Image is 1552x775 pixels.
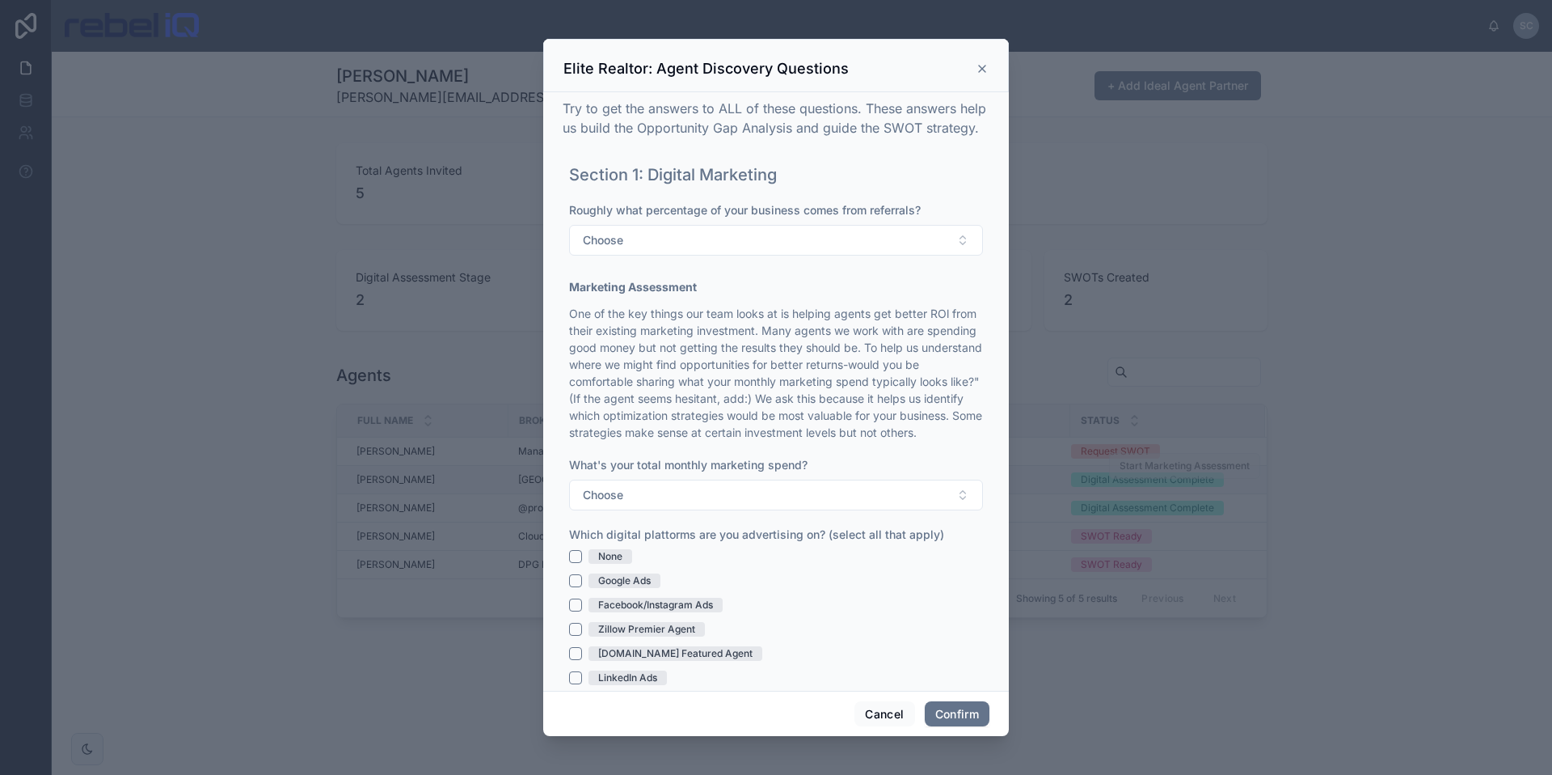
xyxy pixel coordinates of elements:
span: Try to get the answers to ALL of these questions. These answers help us build the Opportunity Gap... [563,100,986,136]
span: Roughly what percentage of your business comes from referrals? [569,203,921,217]
span: Choose [583,232,623,248]
div: Google Ads [598,574,651,588]
p: One of the key things our team looks at is helping agents get better ROl from their existing mark... [569,305,983,441]
div: Facebook/Instagram Ads [598,598,713,612]
div: LinkedIn Ads [598,671,657,685]
span: What's your total monthly marketing spend? [569,458,808,472]
h1: Section 1: Digital Marketing [569,163,777,186]
button: Confirm [925,701,989,727]
button: Cancel [854,701,914,727]
strong: Marketing Assessment [569,280,697,294]
span: Which digital plattorms are you advertising on? (select all that apply) [569,527,944,541]
span: Choose [583,487,623,503]
div: Zillow Premier Agent [598,622,695,637]
h3: Elite Realtor: Agent Discovery Questions [563,59,849,78]
div: None [598,549,622,564]
button: Select Button [569,225,983,256]
button: Select Button [569,480,983,510]
div: [DOMAIN_NAME] Featured Agent [598,646,753,661]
